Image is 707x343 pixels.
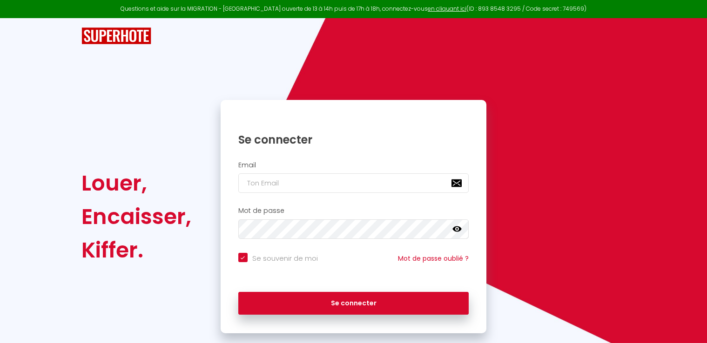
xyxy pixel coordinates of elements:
a: Mot de passe oublié ? [398,254,469,263]
h1: Se connecter [238,132,469,147]
input: Ton Email [238,173,469,193]
h2: Mot de passe [238,207,469,215]
div: Encaisser, [81,200,191,233]
img: SuperHote logo [81,27,151,45]
div: Louer, [81,166,191,200]
div: Kiffer. [81,233,191,267]
h2: Email [238,161,469,169]
a: en cliquant ici [428,5,466,13]
button: Se connecter [238,292,469,315]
